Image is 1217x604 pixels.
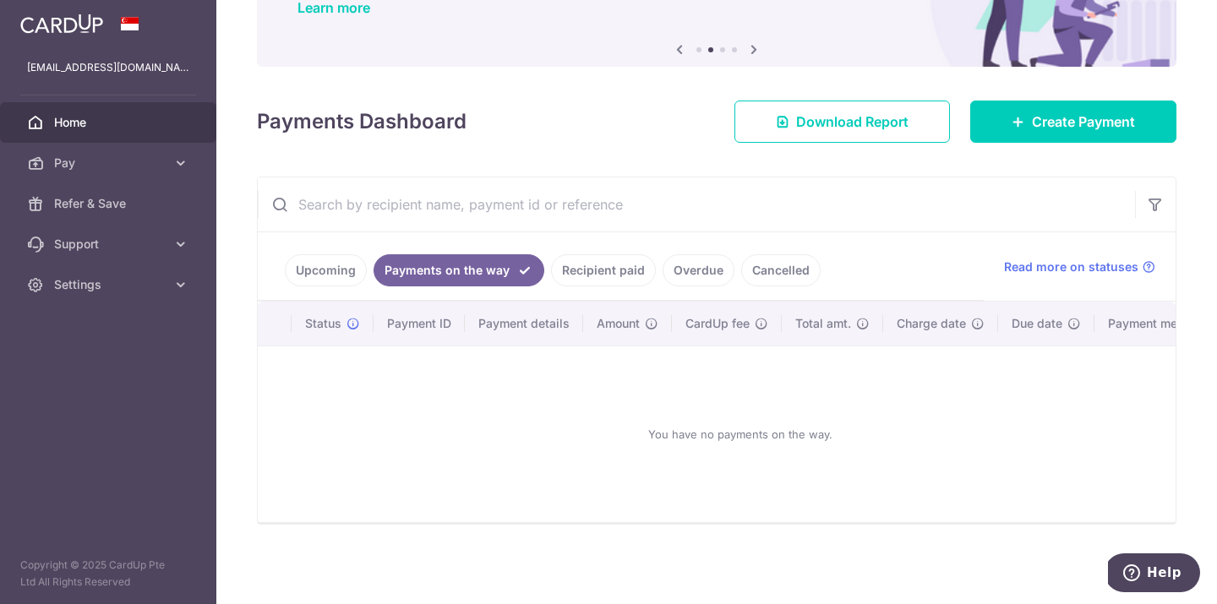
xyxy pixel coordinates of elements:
[685,315,750,332] span: CardUp fee
[796,112,909,132] span: Download Report
[741,254,821,286] a: Cancelled
[897,315,966,332] span: Charge date
[374,254,544,286] a: Payments on the way
[305,315,341,332] span: Status
[374,302,465,346] th: Payment ID
[1012,315,1062,332] span: Due date
[551,254,656,286] a: Recipient paid
[597,315,640,332] span: Amount
[663,254,734,286] a: Overdue
[27,59,189,76] p: [EMAIL_ADDRESS][DOMAIN_NAME]
[278,360,1203,509] div: You have no payments on the way.
[285,254,367,286] a: Upcoming
[54,276,166,293] span: Settings
[20,14,103,34] img: CardUp
[54,155,166,171] span: Pay
[734,101,950,143] a: Download Report
[1108,553,1200,596] iframe: Opens a widget where you can find more information
[1004,258,1155,275] a: Read more on statuses
[54,114,166,131] span: Home
[54,195,166,212] span: Refer & Save
[970,101,1176,143] a: Create Payment
[54,236,166,253] span: Support
[257,106,467,137] h4: Payments Dashboard
[1032,112,1135,132] span: Create Payment
[1004,258,1138,275] span: Read more on statuses
[795,315,851,332] span: Total amt.
[465,302,583,346] th: Payment details
[258,177,1135,231] input: Search by recipient name, payment id or reference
